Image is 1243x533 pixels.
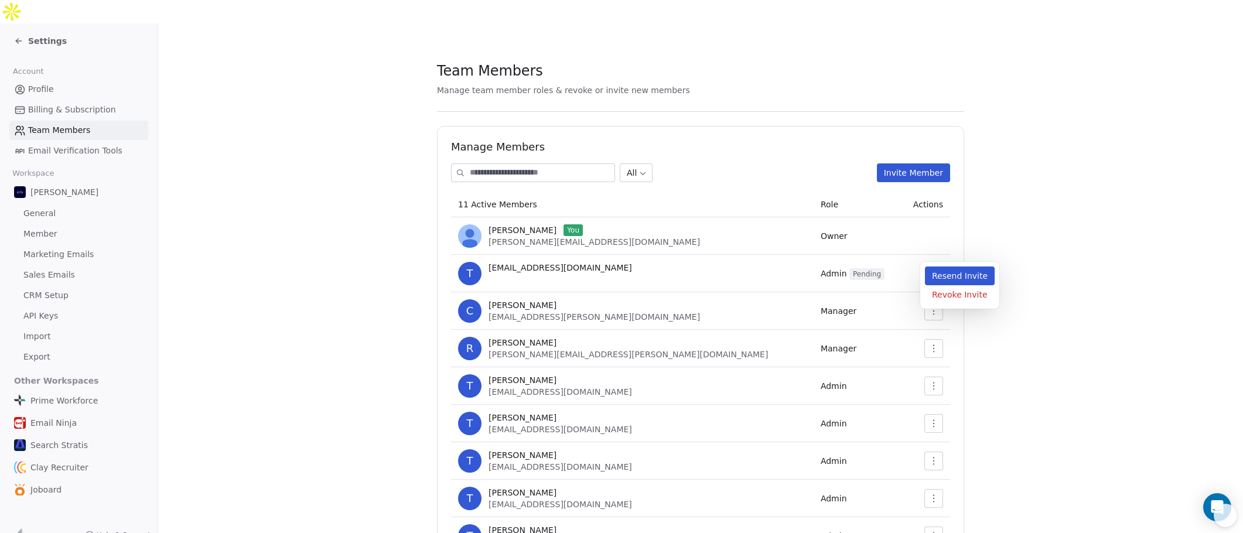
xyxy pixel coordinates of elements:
a: General [9,204,148,223]
span: Email Ninja [30,417,77,429]
span: Admin [821,456,847,466]
a: Member [9,224,148,244]
span: t [458,262,482,285]
a: Sales Emails [9,265,148,285]
span: General [23,207,56,220]
img: PWS%20Icon%20bigger.png [14,395,26,406]
a: Billing & Subscription [9,100,148,119]
span: Billing & Subscription [28,104,116,116]
span: Workspace [8,165,59,182]
span: [PERSON_NAME] [489,412,556,423]
img: icon%202.jpg [14,417,26,429]
h1: Manage Members [451,140,950,154]
span: Import [23,330,50,343]
span: Joboard [30,484,62,496]
span: Email Verification Tools [28,145,122,157]
span: Team Members [28,124,90,136]
span: Member [23,228,57,240]
span: CRM Setup [23,289,69,302]
img: Terry%20Mallin-02.jpg [14,186,26,198]
img: wordpress%20favicon.jpg [14,484,26,496]
span: T [458,374,482,398]
span: [PERSON_NAME] [489,449,556,461]
span: Admin [821,381,847,391]
span: Role [821,200,838,209]
span: [EMAIL_ADDRESS][DOMAIN_NAME] [489,262,632,274]
a: Email Verification Tools [9,141,148,160]
span: Pending [849,268,885,280]
a: Settings [14,35,67,47]
a: Marketing Emails [9,245,148,264]
span: Other Workspaces [9,371,104,390]
span: [PERSON_NAME][EMAIL_ADDRESS][DOMAIN_NAME] [489,237,700,247]
span: Profile [28,83,54,95]
span: Export [23,351,50,363]
span: [EMAIL_ADDRESS][DOMAIN_NAME] [489,462,632,471]
span: Owner [821,231,848,241]
span: Actions [913,200,943,209]
span: API Keys [23,310,58,322]
span: Admin [821,494,847,503]
span: [EMAIL_ADDRESS][DOMAIN_NAME] [489,387,632,397]
span: Account [8,63,49,80]
span: Settings [28,35,67,47]
a: Team Members [9,121,148,140]
span: T [458,487,482,510]
span: [PERSON_NAME] [489,337,556,348]
img: Icon.png [14,462,26,473]
span: Admin [821,419,847,428]
a: Export [9,347,148,367]
span: Manager [821,306,856,316]
a: CRM Setup [9,286,148,305]
span: Admin [821,269,885,278]
span: T [458,412,482,435]
span: [EMAIL_ADDRESS][DOMAIN_NAME] [489,425,632,434]
span: [PERSON_NAME] [489,299,556,311]
div: Revoke Invite [925,285,995,304]
button: Invite Member [877,163,950,182]
span: Team Members [437,62,543,80]
span: Clay Recruiter [30,462,88,473]
span: Manager [821,344,856,353]
span: T [458,449,482,473]
img: Stratis%20Icon.jpg [14,439,26,451]
span: [PERSON_NAME] [489,374,556,386]
span: [PERSON_NAME] [489,224,556,236]
span: Sales Emails [23,269,75,281]
div: Resend Invite [925,266,995,285]
span: [PERSON_NAME][EMAIL_ADDRESS][PERSON_NAME][DOMAIN_NAME] [489,350,768,359]
a: Profile [9,80,148,99]
span: C [458,299,482,323]
span: You [564,224,583,236]
span: Marketing Emails [23,248,94,261]
span: R [458,337,482,360]
div: Open Intercom Messenger [1203,493,1231,521]
span: 11 Active Members [458,200,537,209]
span: [PERSON_NAME] [489,487,556,498]
span: [EMAIL_ADDRESS][DOMAIN_NAME] [489,500,632,509]
span: [EMAIL_ADDRESS][PERSON_NAME][DOMAIN_NAME] [489,312,700,322]
span: Search Stratis [30,439,88,451]
a: Import [9,327,148,346]
span: [PERSON_NAME] [30,186,98,198]
a: API Keys [9,306,148,326]
span: Prime Workforce [30,395,98,406]
img: zaOsg7VrhpOes-7bWvLMiD_KEpsbt4LSa8JWeRlXErA [458,224,482,248]
span: Manage team member roles & revoke or invite new members [437,86,690,95]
